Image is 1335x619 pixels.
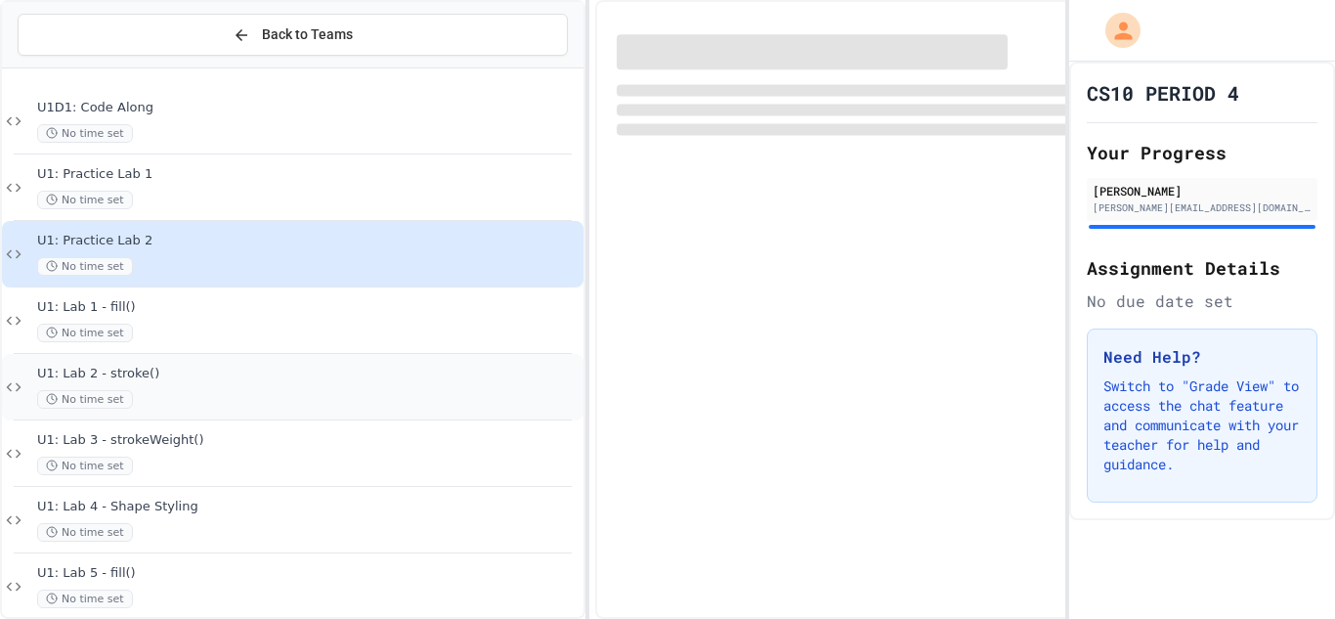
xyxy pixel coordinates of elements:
span: No time set [37,457,133,475]
span: No time set [37,390,133,409]
span: No time set [37,191,133,209]
span: No time set [37,124,133,143]
div: My Account [1085,8,1145,53]
div: [PERSON_NAME][EMAIL_ADDRESS][DOMAIN_NAME] [1093,200,1312,215]
div: No due date set [1087,289,1317,313]
span: Back to Teams [262,24,353,45]
button: Back to Teams [18,14,568,56]
span: U1: Lab 1 - fill() [37,299,580,316]
span: U1: Lab 4 - Shape Styling [37,499,580,515]
h2: Assignment Details [1087,254,1317,282]
p: Switch to "Grade View" to access the chat feature and communicate with your teacher for help and ... [1103,376,1301,474]
span: U1D1: Code Along [37,100,580,116]
span: U1: Lab 5 - fill() [37,565,580,582]
div: [PERSON_NAME] [1093,182,1312,199]
span: U1: Lab 3 - strokeWeight() [37,432,580,449]
span: No time set [37,257,133,276]
span: No time set [37,590,133,608]
h2: Your Progress [1087,139,1317,166]
span: No time set [37,523,133,542]
h3: Need Help? [1103,345,1301,369]
span: U1: Practice Lab 1 [37,166,580,183]
span: U1: Practice Lab 2 [37,233,580,249]
span: U1: Lab 2 - stroke() [37,366,580,382]
h1: CS10 PERIOD 4 [1087,79,1239,107]
span: No time set [37,324,133,342]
